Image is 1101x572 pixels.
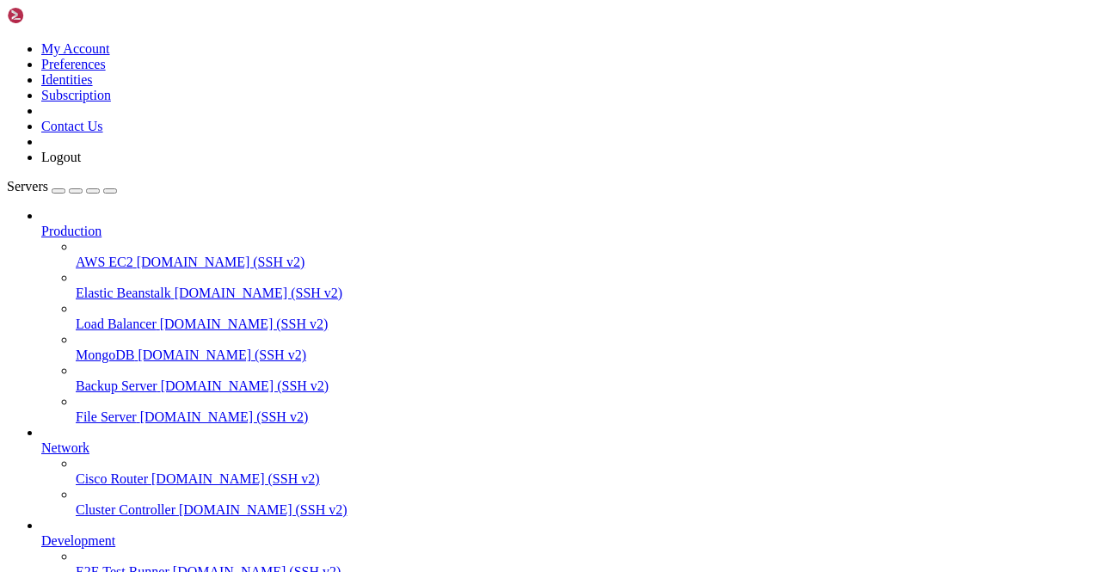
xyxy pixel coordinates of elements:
span: [DOMAIN_NAME] (SSH v2) [138,348,306,362]
a: Load Balancer [DOMAIN_NAME] (SSH v2) [76,317,1094,332]
a: Servers [7,179,117,194]
span: [DOMAIN_NAME] (SSH v2) [160,317,329,331]
span: [DOMAIN_NAME] (SSH v2) [151,471,320,486]
a: Backup Server [DOMAIN_NAME] (SSH v2) [76,378,1094,394]
a: My Account [41,41,110,56]
span: Cisco Router [76,471,148,486]
li: Elastic Beanstalk [DOMAIN_NAME] (SSH v2) [76,270,1094,301]
li: Cluster Controller [DOMAIN_NAME] (SSH v2) [76,487,1094,518]
span: [DOMAIN_NAME] (SSH v2) [161,378,329,393]
a: Elastic Beanstalk [DOMAIN_NAME] (SSH v2) [76,286,1094,301]
span: File Server [76,409,137,424]
img: Shellngn [7,7,106,24]
li: AWS EC2 [DOMAIN_NAME] (SSH v2) [76,239,1094,270]
a: Cisco Router [DOMAIN_NAME] (SSH v2) [76,471,1094,487]
span: AWS EC2 [76,255,133,269]
a: Network [41,440,1094,456]
span: Cluster Controller [76,502,175,517]
span: Load Balancer [76,317,157,331]
a: Development [41,533,1094,549]
li: Cisco Router [DOMAIN_NAME] (SSH v2) [76,456,1094,487]
span: [DOMAIN_NAME] (SSH v2) [179,502,348,517]
span: Backup Server [76,378,157,393]
li: Load Balancer [DOMAIN_NAME] (SSH v2) [76,301,1094,332]
span: MongoDB [76,348,134,362]
li: Production [41,208,1094,425]
a: AWS EC2 [DOMAIN_NAME] (SSH v2) [76,255,1094,270]
span: [DOMAIN_NAME] (SSH v2) [140,409,309,424]
span: Elastic Beanstalk [76,286,171,300]
a: Contact Us [41,119,103,133]
li: Backup Server [DOMAIN_NAME] (SSH v2) [76,363,1094,394]
a: File Server [DOMAIN_NAME] (SSH v2) [76,409,1094,425]
a: Production [41,224,1094,239]
a: Preferences [41,57,106,71]
a: MongoDB [DOMAIN_NAME] (SSH v2) [76,348,1094,363]
a: Identities [41,72,93,87]
a: Logout [41,150,81,164]
span: Development [41,533,115,548]
li: MongoDB [DOMAIN_NAME] (SSH v2) [76,332,1094,363]
span: [DOMAIN_NAME] (SSH v2) [137,255,305,269]
li: Network [41,425,1094,518]
a: Subscription [41,88,111,102]
span: [DOMAIN_NAME] (SSH v2) [175,286,343,300]
span: Network [41,440,89,455]
a: Cluster Controller [DOMAIN_NAME] (SSH v2) [76,502,1094,518]
span: Servers [7,179,48,194]
span: Production [41,224,101,238]
li: File Server [DOMAIN_NAME] (SSH v2) [76,394,1094,425]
